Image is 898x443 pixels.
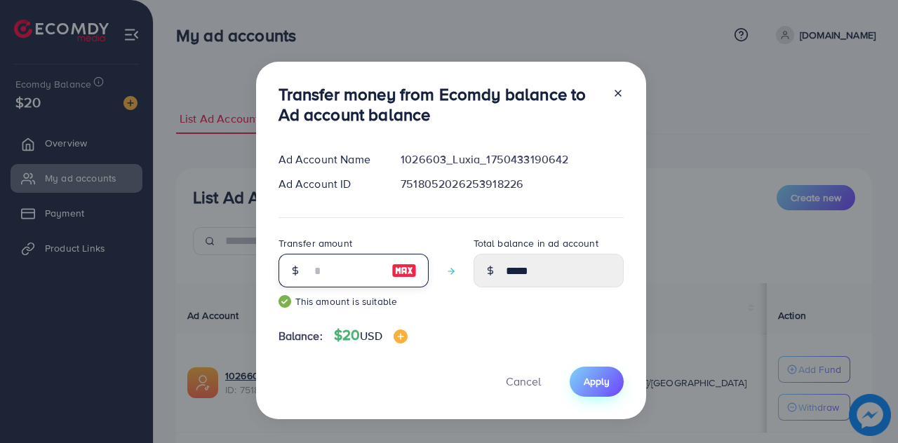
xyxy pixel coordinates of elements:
[279,236,352,250] label: Transfer amount
[334,327,408,344] h4: $20
[584,374,610,388] span: Apply
[279,328,323,344] span: Balance:
[391,262,417,279] img: image
[570,367,624,397] button: Apply
[279,84,601,125] h3: Transfer money from Ecomdy balance to Ad account balance
[506,374,541,389] span: Cancel
[279,295,291,308] img: guide
[389,176,634,192] div: 7518052026253918226
[389,151,634,168] div: 1026603_Luxia_1750433190642
[474,236,598,250] label: Total balance in ad account
[394,329,408,343] img: image
[267,176,390,192] div: Ad Account ID
[279,294,429,308] small: This amount is suitable
[360,328,382,343] span: USD
[267,151,390,168] div: Ad Account Name
[488,367,558,397] button: Cancel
